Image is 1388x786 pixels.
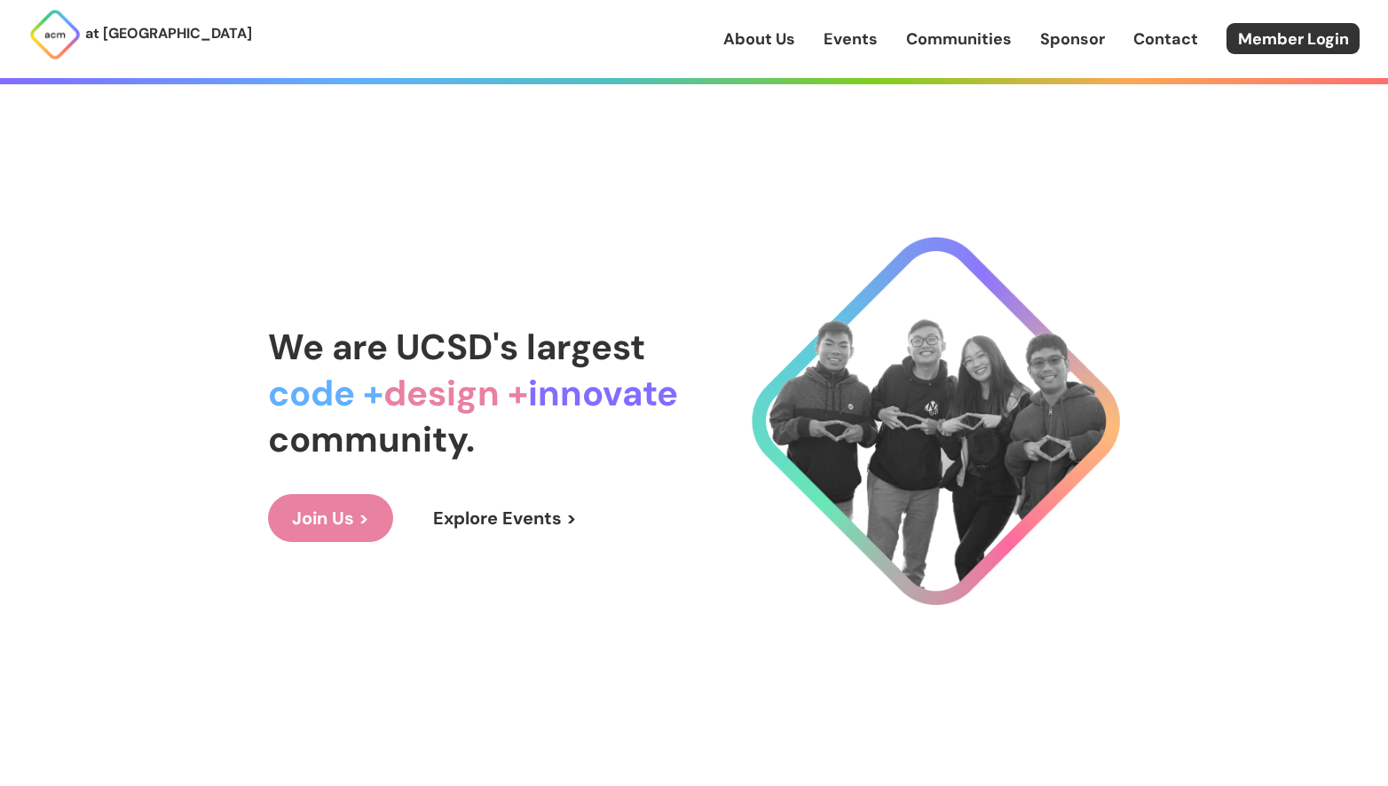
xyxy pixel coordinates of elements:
span: innovate [528,370,678,416]
span: community. [268,416,475,462]
a: Member Login [1226,23,1360,54]
a: Join Us > [268,494,393,542]
a: Explore Events > [409,494,601,542]
a: Communities [906,28,1012,51]
a: at [GEOGRAPHIC_DATA] [28,8,252,61]
span: design + [383,370,528,416]
a: Contact [1133,28,1198,51]
img: ACM Logo [28,8,82,61]
p: at [GEOGRAPHIC_DATA] [85,22,252,45]
img: Cool Logo [752,237,1120,605]
a: About Us [723,28,795,51]
span: code + [268,370,383,416]
span: We are UCSD's largest [268,324,645,370]
a: Sponsor [1040,28,1105,51]
a: Events [824,28,878,51]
